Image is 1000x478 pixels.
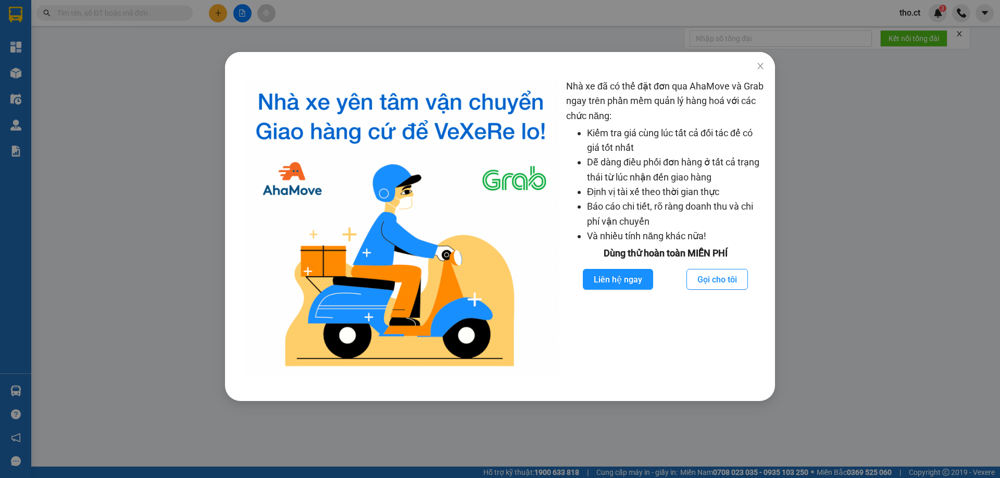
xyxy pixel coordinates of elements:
button: Gọi cho tôi [686,269,748,290]
span: Gọi cho tôi [697,273,737,286]
li: Và nhiều tính năng khác nữa! [587,229,765,243]
button: Close [746,52,775,81]
li: Báo cáo chi tiết, rõ ràng doanh thu và chi phí vận chuyển [587,199,765,229]
li: Định vị tài xế theo thời gian thực [587,185,765,199]
button: Liên hệ ngay [583,269,653,290]
span: close [756,62,765,70]
img: logo [244,79,558,375]
div: Nhà xe đã có thể đặt đơn qua AhaMove và Grab ngay trên phần mềm quản lý hàng hoá với các chức năng: [566,79,765,375]
div: Dùng thử hoàn toàn MIỄN PHÍ [566,246,765,261]
span: Liên hệ ngay [594,273,642,286]
li: Kiểm tra giá cùng lúc tất cả đối tác để có giá tốt nhất [587,126,765,156]
li: Dễ dàng điều phối đơn hàng ở tất cả trạng thái từ lúc nhận đến giao hàng [587,155,765,185]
